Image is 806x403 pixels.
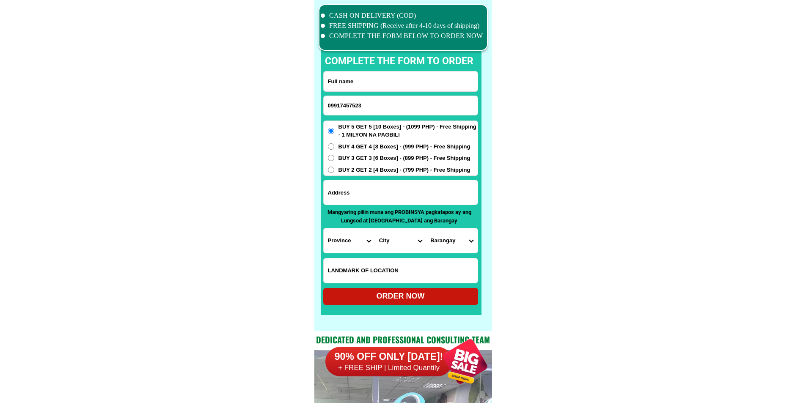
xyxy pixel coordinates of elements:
[328,128,334,134] input: BUY 5 GET 5 [10 Boxes] - (1099 PHP) - Free Shipping - 1 MILYON NA PAGBILI
[321,21,483,31] li: FREE SHIPPING (Receive after 4-10 days of shipping)
[324,71,478,91] input: Input full_name
[325,351,452,363] h6: 90% OFF ONLY [DATE]!
[314,333,492,346] h2: Dedicated and professional consulting team
[321,11,483,21] li: CASH ON DELIVERY (COD)
[338,154,470,162] span: BUY 3 GET 3 [6 Boxes] - (899 PHP) - Free Shipping
[321,31,483,41] li: COMPLETE THE FORM BELOW TO ORDER NOW
[338,123,478,139] span: BUY 5 GET 5 [10 Boxes] - (1099 PHP) - Free Shipping - 1 MILYON NA PAGBILI
[324,180,478,205] input: Input address
[426,228,477,253] select: Select commune
[324,96,478,115] input: Input phone_number
[328,155,334,161] input: BUY 3 GET 3 [6 Boxes] - (899 PHP) - Free Shipping
[338,143,470,151] span: BUY 4 GET 4 [8 Boxes] - (999 PHP) - Free Shipping
[316,54,482,69] p: complete the form to order
[323,291,478,302] div: ORDER NOW
[323,208,476,225] p: Mangyaring piliin muna ang PROBINSYA pagkatapos ay ang Lungsod at [GEOGRAPHIC_DATA] ang Barangay
[328,167,334,173] input: BUY 2 GET 2 [4 Boxes] - (799 PHP) - Free Shipping
[324,258,478,283] input: Input LANDMARKOFLOCATION
[375,228,426,253] select: Select district
[324,228,375,253] select: Select province
[328,143,334,150] input: BUY 4 GET 4 [8 Boxes] - (999 PHP) - Free Shipping
[338,166,470,174] span: BUY 2 GET 2 [4 Boxes] - (799 PHP) - Free Shipping
[325,363,452,373] h6: + FREE SHIP | Limited Quantily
